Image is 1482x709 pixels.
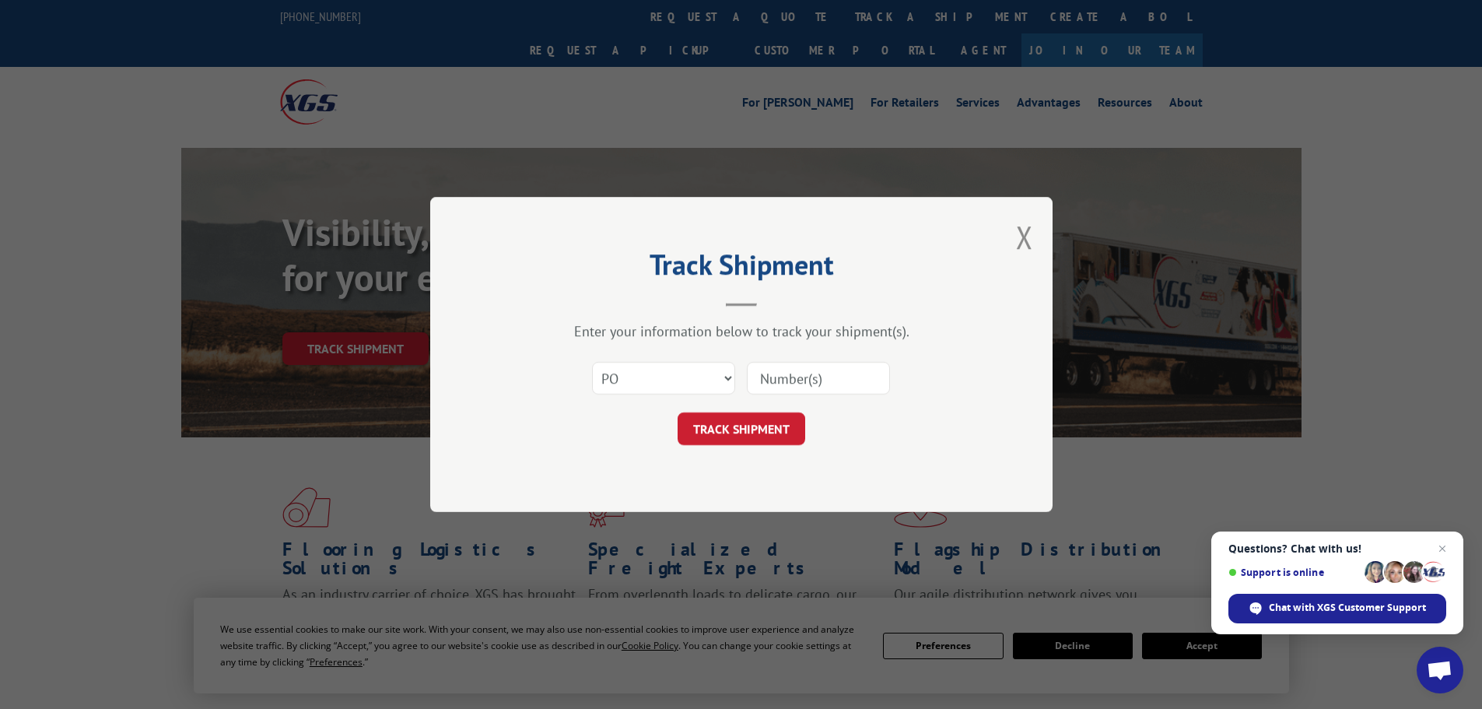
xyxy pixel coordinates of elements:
[1433,539,1452,558] span: Close chat
[747,362,890,395] input: Number(s)
[1228,594,1446,623] div: Chat with XGS Customer Support
[1016,216,1033,258] button: Close modal
[508,254,975,283] h2: Track Shipment
[508,322,975,340] div: Enter your information below to track your shipment(s).
[1228,542,1446,555] span: Questions? Chat with us!
[1269,601,1426,615] span: Chat with XGS Customer Support
[1228,567,1359,578] span: Support is online
[678,412,805,445] button: TRACK SHIPMENT
[1417,647,1463,693] div: Open chat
